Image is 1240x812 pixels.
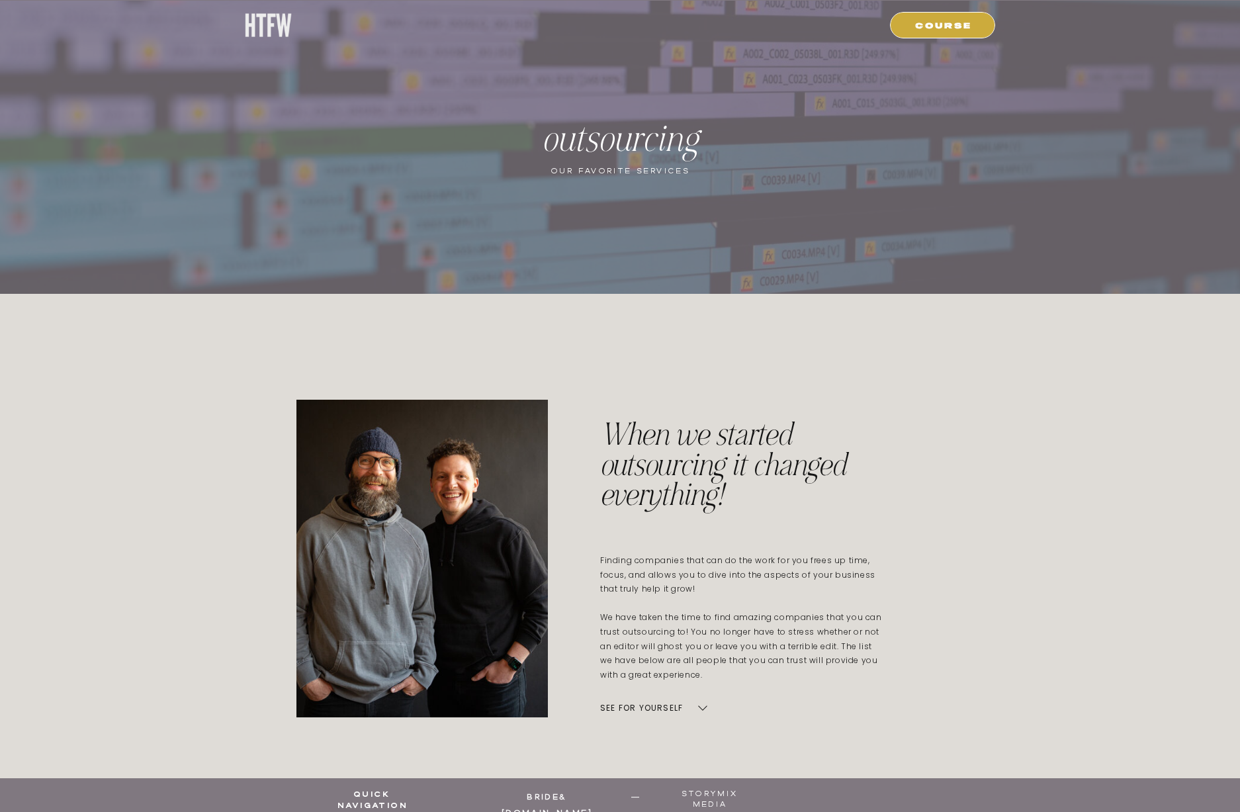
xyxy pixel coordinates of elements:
[349,165,891,177] h2: our favorite services
[349,118,891,171] h1: outsourcing
[498,19,526,30] a: HOME
[600,699,715,717] p: see for yourself
[666,789,754,804] a: storymix media
[616,19,678,30] a: resources
[551,19,603,30] a: shop
[600,420,885,520] p: When we started outsourcing it changed everything!
[708,19,742,30] a: ABOUT
[600,553,885,684] p: Finding companies that can do the work for you frees up time, focus, and allows you to dive into ...
[337,789,406,804] a: quick navigation
[630,789,642,804] a: —
[486,789,607,804] a: bride&[DOMAIN_NAME]
[899,19,989,30] a: COURSE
